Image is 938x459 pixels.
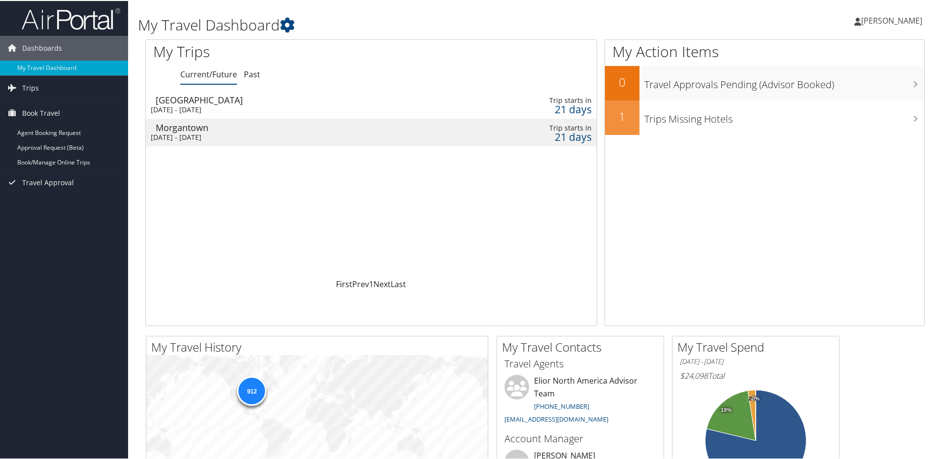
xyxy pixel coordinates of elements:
a: [EMAIL_ADDRESS][DOMAIN_NAME] [504,414,608,423]
h3: Travel Agents [504,356,656,370]
a: Current/Future [180,68,237,79]
div: 21 days [494,104,592,113]
span: [PERSON_NAME] [861,14,922,25]
a: [PERSON_NAME] [854,5,932,34]
h2: 1 [605,107,639,124]
div: [DATE] - [DATE] [151,132,435,141]
h2: My Travel History [151,338,488,355]
div: [GEOGRAPHIC_DATA] [156,95,440,103]
span: Travel Approval [22,169,74,194]
h6: [DATE] - [DATE] [680,356,832,365]
li: Elior North America Advisor Team [500,374,661,426]
div: [DATE] - [DATE] [151,104,435,113]
div: Trip starts in [494,123,592,131]
h1: My Trips [153,40,402,61]
h3: Trips Missing Hotels [644,106,924,125]
a: 1 [369,278,373,289]
tspan: 2% [748,395,756,401]
tspan: 0% [752,395,760,401]
a: Past [244,68,260,79]
a: 1Trips Missing Hotels [605,99,924,134]
h1: My Travel Dashboard [138,14,668,34]
h2: 0 [605,73,639,90]
h2: My Travel Contacts [502,338,664,355]
h1: My Action Items [605,40,924,61]
span: Book Travel [22,100,60,125]
div: 912 [237,375,267,405]
h3: Account Manager [504,431,656,445]
span: $24,098 [680,369,708,380]
span: Dashboards [22,35,62,60]
span: Trips [22,75,39,99]
h3: Travel Approvals Pending (Advisor Booked) [644,72,924,91]
a: Next [373,278,391,289]
tspan: 19% [721,406,732,412]
h2: My Travel Spend [677,338,839,355]
a: Last [391,278,406,289]
div: Trip starts in [494,95,592,104]
h6: Total [680,369,832,380]
a: [PHONE_NUMBER] [534,401,589,410]
div: 21 days [494,131,592,140]
div: Morgantown [156,122,440,131]
a: 0Travel Approvals Pending (Advisor Booked) [605,65,924,99]
a: First [336,278,352,289]
img: airportal-logo.png [22,6,120,30]
a: Prev [352,278,369,289]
